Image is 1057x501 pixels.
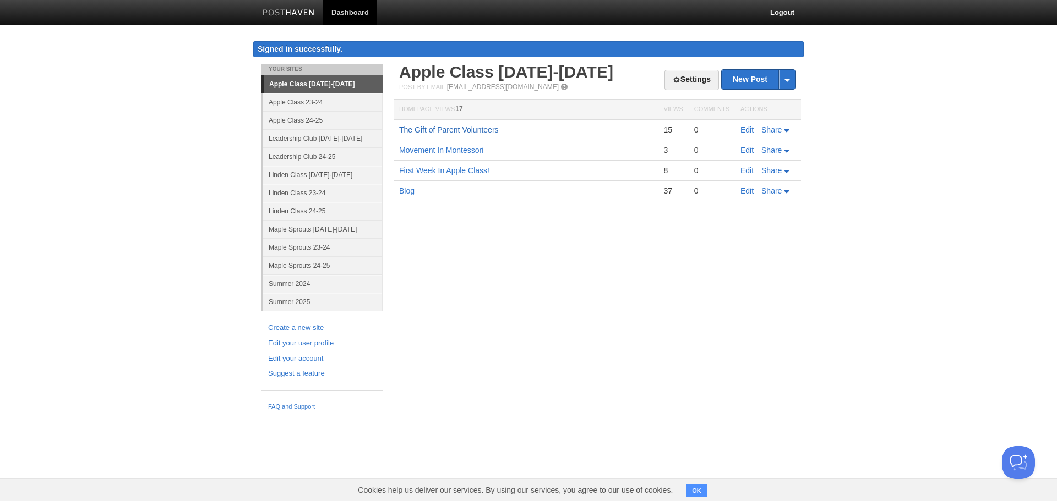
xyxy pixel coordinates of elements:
span: Share [761,125,782,134]
span: 17 [455,105,462,113]
a: Create a new site [268,322,376,334]
th: Views [658,100,688,120]
a: Maple Sprouts 23-24 [263,238,383,256]
div: 37 [663,186,683,196]
li: Your Sites [261,64,383,75]
a: Edit your account [268,353,376,365]
img: Posthaven-bar [263,9,315,18]
span: Share [761,186,782,195]
a: Blog [399,186,415,195]
th: Actions [735,100,801,120]
span: Share [761,166,782,175]
a: Apple Class 23-24 [263,93,383,111]
a: First Week In Apple Class! [399,166,489,175]
a: Settings [664,70,719,90]
a: Edit [740,125,754,134]
div: 3 [663,145,683,155]
th: Homepage Views [394,100,658,120]
a: [EMAIL_ADDRESS][DOMAIN_NAME] [447,83,559,91]
a: Leadership Club 24-25 [263,147,383,166]
a: Apple Class [DATE]-[DATE] [264,75,383,93]
div: 0 [694,145,729,155]
a: Movement In Montessori [399,146,483,155]
a: Edit [740,186,754,195]
span: Share [761,146,782,155]
span: Post by Email [399,84,445,90]
a: Linden Class 23-24 [263,184,383,202]
div: 8 [663,166,683,175]
a: Leadership Club [DATE]-[DATE] [263,129,383,147]
div: 0 [694,125,729,135]
a: FAQ and Support [268,402,376,412]
a: Summer 2024 [263,274,383,293]
a: The Gift of Parent Volunteers [399,125,499,134]
th: Comments [689,100,735,120]
div: 15 [663,125,683,135]
a: Edit [740,166,754,175]
a: Edit [740,146,754,155]
a: Apple Class [DATE]-[DATE] [399,63,613,81]
a: Linden Class [DATE]-[DATE] [263,166,383,184]
a: Maple Sprouts 24-25 [263,256,383,274]
span: Cookies help us deliver our services. By using our services, you agree to our use of cookies. [347,479,684,501]
a: Edit your user profile [268,338,376,349]
div: 0 [694,186,729,196]
a: New Post [722,70,795,89]
a: Suggest a feature [268,368,376,379]
div: Signed in successfully. [253,41,804,57]
iframe: Help Scout Beacon - Open [1002,446,1035,479]
a: Summer 2025 [263,293,383,311]
div: 0 [694,166,729,175]
a: Linden Class 24-25 [263,202,383,220]
a: Apple Class 24-25 [263,111,383,129]
button: OK [686,484,707,497]
a: Maple Sprouts [DATE]-[DATE] [263,220,383,238]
